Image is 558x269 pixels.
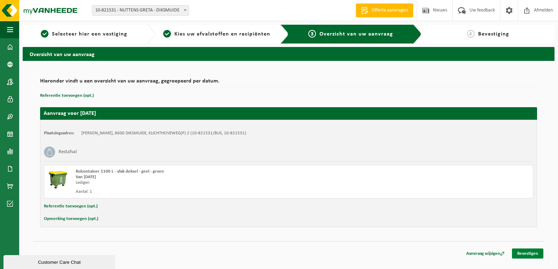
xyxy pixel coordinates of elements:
a: Aanvraag wijzigen [461,248,510,259]
span: Overzicht van uw aanvraag [319,31,393,37]
a: 1Selecteer hier een vestiging [26,30,142,38]
h2: Overzicht van uw aanvraag [23,47,555,61]
span: Rolcontainer 1100 L - vlak deksel - geel - groen [76,169,164,174]
a: 2Kies uw afvalstoffen en recipiënten [159,30,274,38]
strong: Van [DATE] [76,175,96,179]
div: Aantal: 1 [76,189,317,195]
td: [PERSON_NAME], 8600 DIKSMUIDE, KLICHTHOVEWEG(P) 2 (10-821531/BUS, 10-821531) [81,130,246,136]
img: WB-1100-HPE-GN-50.png [48,169,69,190]
span: 2 [163,30,171,38]
span: Kies uw afvalstoffen en recipiënten [174,31,270,37]
div: Ledigen [76,180,317,185]
button: Opmerking toevoegen (opt.) [44,214,98,223]
strong: Plaatsingsadres: [44,131,74,135]
span: 10-821531 - NUTTENS GRETA - DIKSMUIDE [92,6,189,15]
span: 3 [308,30,316,38]
a: Offerte aanvragen [356,3,413,17]
button: Referentie toevoegen (opt.) [44,202,98,211]
h2: Hieronder vindt u een overzicht van uw aanvraag, gegroepeerd per datum. [40,78,537,88]
span: Selecteer hier een vestiging [52,31,127,37]
span: 4 [467,30,475,38]
h3: Restafval [59,147,77,158]
span: Offerte aanvragen [370,7,410,14]
span: Bevestiging [478,31,509,37]
strong: Aanvraag voor [DATE] [44,111,96,116]
a: Bevestigen [512,248,543,259]
iframe: chat widget [3,254,116,269]
span: 10-821531 - NUTTENS GRETA - DIKSMUIDE [92,5,189,16]
span: 1 [41,30,48,38]
button: Referentie toevoegen (opt.) [40,91,94,100]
